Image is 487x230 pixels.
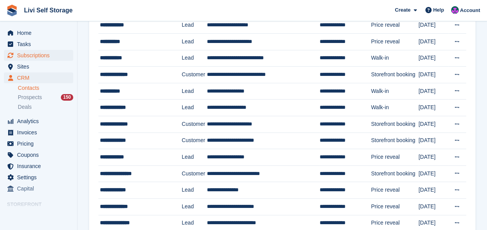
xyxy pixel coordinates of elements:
span: Analytics [17,116,64,127]
td: Storefront booking [371,116,418,132]
span: Help [433,6,444,14]
a: Contacts [18,84,73,92]
td: [DATE] [418,83,449,100]
td: Customer [182,132,207,149]
span: Insurance [17,161,64,172]
td: [DATE] [418,198,449,215]
td: Lead [182,83,207,100]
span: Home [17,27,64,38]
a: Deals [18,103,73,111]
span: Subscriptions [17,50,64,61]
a: menu [4,116,73,127]
td: Price reveal [371,33,418,50]
td: Customer [182,116,207,132]
td: [DATE] [418,149,449,166]
span: Account [460,7,480,14]
td: Price reveal [371,198,418,215]
td: Customer [182,67,207,83]
td: [DATE] [418,67,449,83]
td: [DATE] [418,50,449,67]
td: Lead [182,50,207,67]
td: [DATE] [418,132,449,149]
a: menu [4,127,73,138]
span: Invoices [17,127,64,138]
td: Price reveal [371,149,418,166]
td: Lead [182,198,207,215]
a: menu [4,149,73,160]
td: [DATE] [418,116,449,132]
span: Sites [17,61,64,72]
a: menu [4,210,73,221]
a: menu [4,138,73,149]
span: Deals [18,103,32,111]
a: menu [4,161,73,172]
td: Walk-in [371,100,418,116]
td: [DATE] [418,182,449,199]
td: Walk-in [371,83,418,100]
td: [DATE] [418,17,449,34]
a: menu [4,27,73,38]
span: Coupons [17,149,64,160]
td: Storefront booking [371,165,418,182]
img: Graham Cameron [451,6,459,14]
a: Prospects 150 [18,93,73,101]
div: 150 [61,94,73,101]
td: Lead [182,33,207,50]
td: Price reveal [371,182,418,199]
a: Livi Self Storage [21,4,76,17]
span: Storefront [7,201,77,208]
span: Tasks [17,39,64,50]
td: Lead [182,100,207,116]
td: [DATE] [418,33,449,50]
span: Capital [17,183,64,194]
a: menu [4,50,73,61]
a: menu [4,61,73,72]
a: Preview store [64,211,73,220]
td: Storefront booking [371,67,418,83]
span: Prospects [18,94,42,101]
td: Price reveal [371,17,418,34]
td: Lead [182,182,207,199]
td: Lead [182,17,207,34]
span: Settings [17,172,64,183]
td: Walk-in [371,50,418,67]
td: Storefront booking [371,132,418,149]
a: menu [4,172,73,183]
td: Customer [182,165,207,182]
td: [DATE] [418,100,449,116]
span: Online Store [17,210,64,221]
span: Create [395,6,410,14]
span: Pricing [17,138,64,149]
td: Lead [182,149,207,166]
td: [DATE] [418,165,449,182]
img: stora-icon-8386f47178a22dfd0bd8f6a31ec36ba5ce8667c1dd55bd0f319d3a0aa187defe.svg [6,5,18,16]
a: menu [4,39,73,50]
span: CRM [17,72,64,83]
a: menu [4,72,73,83]
a: menu [4,183,73,194]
